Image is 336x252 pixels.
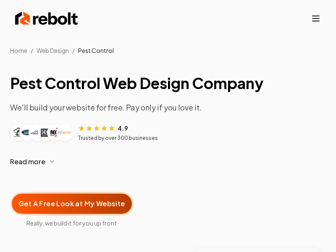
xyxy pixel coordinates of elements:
[10,157,45,167] span: Read more
[30,126,44,139] img: Customer logo 3
[49,126,62,139] img: Customer logo 5
[10,75,326,92] h1: Pest Control Web Design Company
[10,192,134,215] button: Get A Free Look at My Website
[10,178,134,227] a: Get A Free Look at My WebsiteReally, we build it for you up front
[31,46,33,55] li: /
[118,124,128,132] span: 4.9
[58,126,71,139] img: Customer logo 6
[21,126,34,139] img: Customer logo 2
[78,47,114,54] span: Pest Control
[10,102,326,113] p: We'll build your website for free. Pay only if you love it.
[10,152,326,172] button: Read more
[37,47,69,54] span: Web Design
[78,123,128,132] div: Rating: 4.9 out of 5 stars
[72,46,75,55] li: /
[12,126,25,139] img: Customer logo 1
[18,199,125,209] span: Get A Free Look at My Website
[10,219,134,227] span: Really, we build it for you up front
[311,13,321,24] button: Toggle mobile menu
[10,123,326,142] article: Customer reviews
[10,47,27,54] a: Home
[39,126,53,139] img: Customer logo 4
[15,10,78,27] img: Rebolt Logo
[78,135,158,142] p: Trusted by over 300 businesses
[10,124,73,141] div: Customer logos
